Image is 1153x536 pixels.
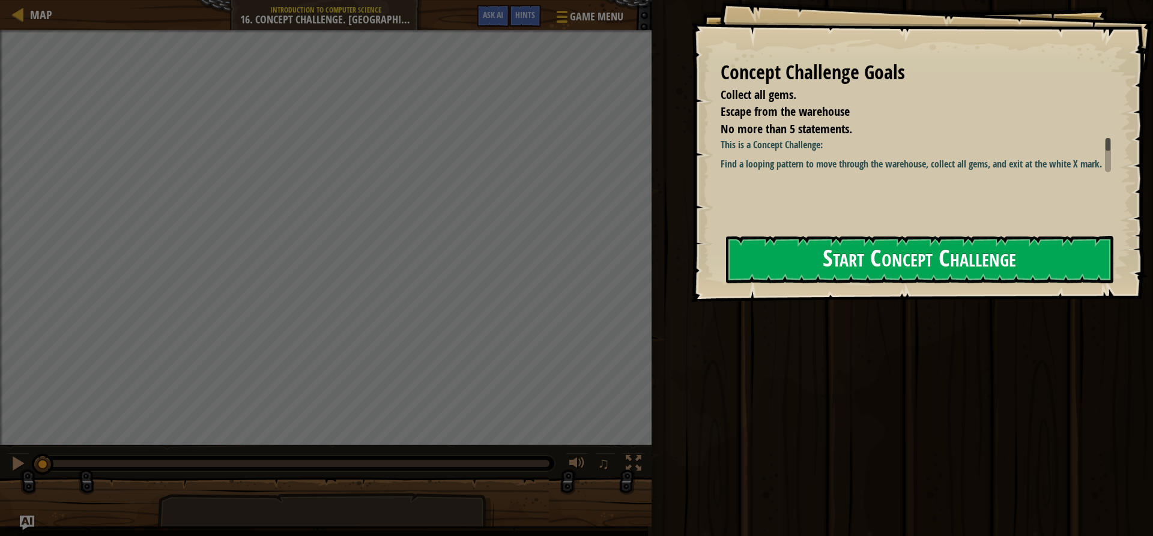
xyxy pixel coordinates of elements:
span: Escape from the warehouse [721,103,850,119]
button: Ctrl + P: Pause [6,453,30,477]
button: Adjust volume [565,453,589,477]
p: Find a looping pattern to move through the warehouse, collect all gems, and exit at the white X m... [721,157,1120,171]
span: Map [30,7,52,23]
span: Hints [515,9,535,20]
li: Collect all gems. [706,86,1108,104]
li: Escape from the warehouse [706,103,1108,121]
a: Map [24,7,52,23]
span: Collect all gems. [721,86,796,103]
button: Ask AI [477,5,509,27]
p: This is a Concept Challenge: [721,138,1120,152]
div: Concept Challenge Goals [721,59,1111,86]
li: No more than 5 statements. [706,121,1108,138]
span: No more than 5 statements. [721,121,852,137]
button: ♫ [595,453,616,477]
span: Ask AI [483,9,503,20]
button: Game Menu [547,5,631,33]
span: Game Menu [570,9,623,25]
button: Start Concept Challenge [726,236,1113,283]
button: Ask AI [20,516,34,530]
button: Toggle fullscreen [622,453,646,477]
span: ♫ [598,454,610,472]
